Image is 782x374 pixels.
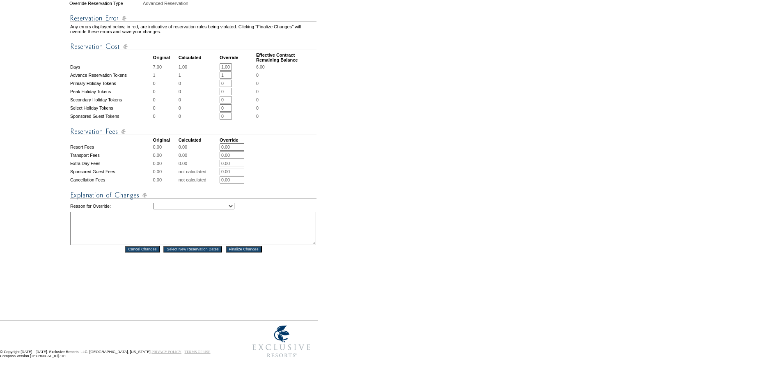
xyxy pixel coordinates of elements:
[70,96,152,103] td: Secondary Holiday Tokens
[185,350,211,354] a: TERMS OF USE
[70,201,152,211] td: Reason for Override:
[153,143,178,151] td: 0.00
[179,151,219,159] td: 0.00
[256,64,265,69] span: 6.00
[179,88,219,95] td: 0
[69,1,142,6] div: Override Reservation Type
[179,71,219,79] td: 1
[143,1,317,6] div: Advanced Reservation
[153,104,178,112] td: 0
[179,53,219,62] td: Calculated
[70,63,152,71] td: Days
[70,13,316,23] img: Reservation Errors
[70,88,152,95] td: Peak Holiday Tokens
[153,151,178,159] td: 0.00
[153,71,178,79] td: 1
[70,151,152,159] td: Transport Fees
[153,138,178,142] td: Original
[70,168,152,175] td: Sponsored Guest Fees
[179,63,219,71] td: 1.00
[226,246,262,252] input: Finalize Changes
[125,246,160,252] input: Cancel Changes
[153,160,178,167] td: 0.00
[70,143,152,151] td: Resort Fees
[179,96,219,103] td: 0
[256,97,259,102] span: 0
[179,138,219,142] td: Calculated
[70,126,316,137] img: Reservation Fees
[179,104,219,112] td: 0
[70,41,316,52] img: Reservation Cost
[70,80,152,87] td: Primary Holiday Tokens
[256,73,259,78] span: 0
[70,24,316,34] td: Any errors displayed below, in red, are indicative of reservation rules being violated. Clicking ...
[153,176,178,184] td: 0.00
[179,168,219,175] td: not calculated
[256,89,259,94] span: 0
[256,53,316,62] td: Effective Contract Remaining Balance
[179,160,219,167] td: 0.00
[153,168,178,175] td: 0.00
[220,138,255,142] td: Override
[153,112,178,120] td: 0
[70,190,316,200] img: Explanation of Changes
[179,80,219,87] td: 0
[220,53,255,62] td: Override
[256,106,259,110] span: 0
[151,350,181,354] a: PRIVACY POLICY
[163,246,222,252] input: Select New Reservation Dates
[153,96,178,103] td: 0
[153,88,178,95] td: 0
[179,176,219,184] td: not calculated
[179,143,219,151] td: 0.00
[245,321,318,362] img: Exclusive Resorts
[256,81,259,86] span: 0
[256,114,259,119] span: 0
[153,63,178,71] td: 7.00
[70,112,152,120] td: Sponsored Guest Tokens
[70,104,152,112] td: Select Holiday Tokens
[70,71,152,79] td: Advance Reservation Tokens
[179,112,219,120] td: 0
[153,80,178,87] td: 0
[70,176,152,184] td: Cancellation Fees
[70,160,152,167] td: Extra Day Fees
[153,53,178,62] td: Original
